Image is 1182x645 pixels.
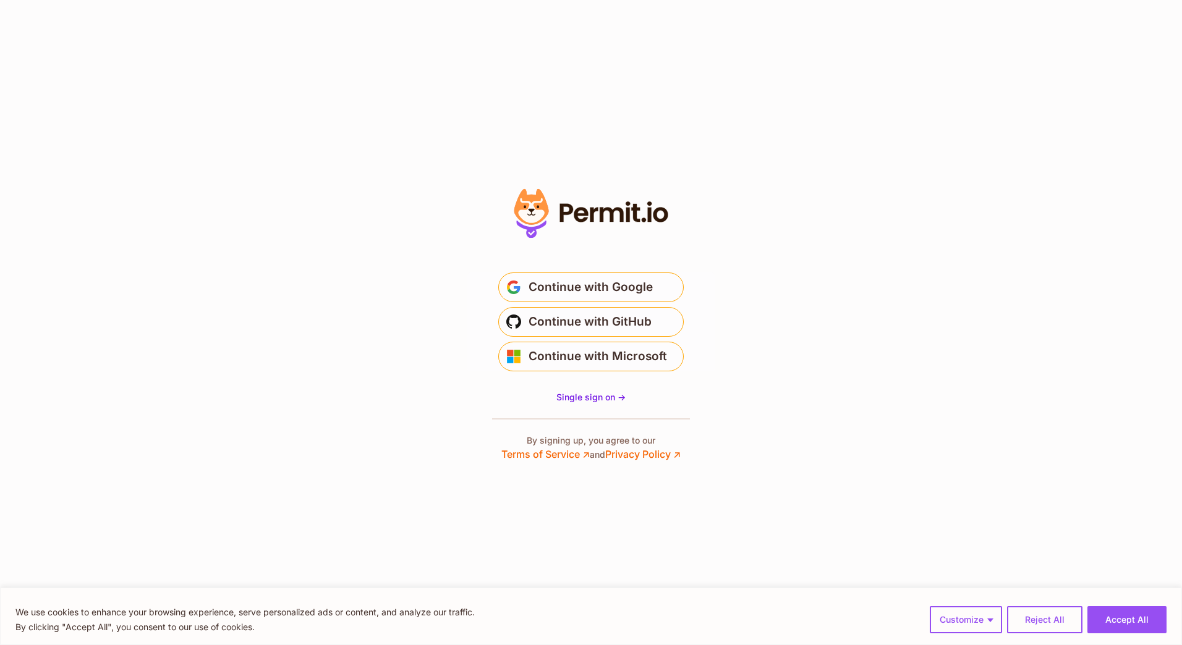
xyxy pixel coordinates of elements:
a: Single sign on -> [556,391,626,403]
p: By clicking "Accept All", you consent to our use of cookies. [15,620,475,634]
button: Accept All [1087,606,1167,633]
span: Continue with GitHub [529,312,652,332]
button: Continue with Google [498,272,684,302]
p: By signing up, you agree to our and [501,434,681,462]
p: We use cookies to enhance your browsing experience, serve personalized ads or content, and analyz... [15,605,475,620]
span: Continue with Google [529,277,653,297]
span: Single sign on -> [556,392,626,402]
button: Continue with GitHub [498,307,684,337]
a: Privacy Policy ↗ [605,448,681,460]
span: Continue with Microsoft [529,347,667,366]
button: Reject All [1007,606,1082,633]
button: Customize [930,606,1002,633]
a: Terms of Service ↗ [501,448,590,460]
button: Continue with Microsoft [498,342,684,371]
